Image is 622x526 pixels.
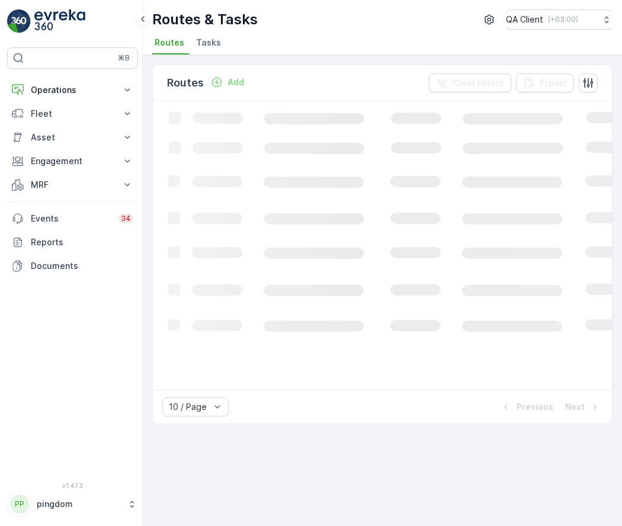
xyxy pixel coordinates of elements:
[453,77,504,89] p: Clear Filters
[7,207,138,230] a: Events34
[540,77,567,89] p: Export
[167,75,204,91] p: Routes
[506,14,543,25] p: QA Client
[196,37,221,49] span: Tasks
[31,213,111,224] p: Events
[565,401,585,413] p: Next
[516,73,574,92] button: Export
[7,102,138,126] button: Fleet
[31,260,133,272] p: Documents
[7,78,138,102] button: Operations
[10,495,29,514] div: PP
[31,131,114,143] p: Asset
[7,492,138,517] button: PPpingdom
[429,73,511,92] button: Clear Filters
[31,84,114,96] p: Operations
[7,254,138,278] a: Documents
[7,9,31,33] img: logo
[118,53,130,63] p: ⌘B
[548,15,578,24] p: ( +03:00 )
[7,482,138,489] span: v 1.47.3
[121,214,131,223] p: 34
[7,230,138,254] a: Reports
[506,9,613,30] button: QA Client(+03:00)
[31,155,114,167] p: Engagement
[34,9,85,33] img: logo_light-DOdMpM7g.png
[7,173,138,197] button: MRF
[7,149,138,173] button: Engagement
[499,400,554,414] button: Previous
[206,75,249,89] button: Add
[152,10,258,29] p: Routes & Tasks
[31,108,114,120] p: Fleet
[517,401,553,413] p: Previous
[31,236,133,248] p: Reports
[31,179,114,191] p: MRF
[7,126,138,149] button: Asset
[564,400,602,414] button: Next
[155,37,184,49] span: Routes
[37,498,121,510] p: pingdom
[227,76,244,88] p: Add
